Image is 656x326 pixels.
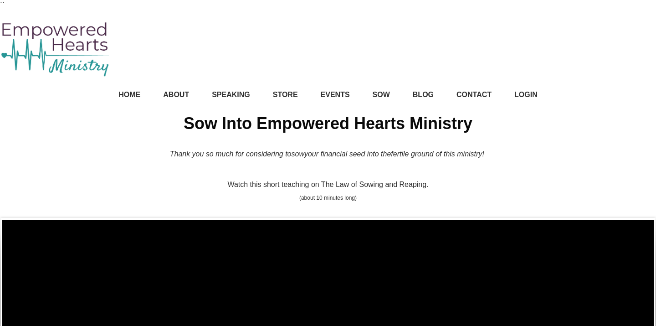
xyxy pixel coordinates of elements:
em: sow [292,150,304,158]
a: BLOG [413,88,434,102]
a: HOME [118,88,140,102]
h1: Sow Into Empowered Hearts Ministry [1,113,655,135]
a: SPEAKING [212,88,250,102]
a: CONTACT [456,88,492,102]
a: EVENTS [321,88,350,102]
span: fertile ground of this ministry! [391,150,484,158]
span: (about 10 minutes long) [299,195,357,201]
span: Thank you so much for considering to [170,150,292,158]
em: your financial seed into the [304,150,391,158]
p: Watch this short teaching on The Law of Sowing and Reaping. [1,176,655,208]
a: ABOUT [163,88,189,102]
a: LOGIN [514,88,538,102]
a: STORE [273,88,298,102]
a: SOW [373,88,390,102]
